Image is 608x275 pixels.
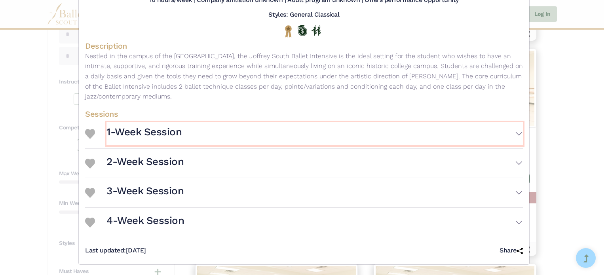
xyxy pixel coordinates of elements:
[106,214,184,228] h3: 4-Week Session
[85,247,126,254] span: Last updated:
[106,184,184,198] h3: 3-Week Session
[85,247,146,255] h5: [DATE]
[297,25,307,36] img: Offers Scholarship
[85,51,523,102] p: Nestled in the campus of the [GEOGRAPHIC_DATA], the Joffrey South Ballet Intensive is the ideal s...
[311,25,321,36] img: In Person
[85,159,95,169] img: Heart
[85,109,523,119] h4: Sessions
[106,122,523,145] button: 1-Week Session
[85,129,95,139] img: Heart
[283,25,293,37] img: National
[106,211,523,234] button: 4-Week Session
[500,247,523,255] h5: Share
[85,218,95,228] img: Heart
[85,188,95,198] img: Heart
[106,155,184,169] h3: 2-Week Session
[268,11,339,19] h5: Styles: General Classical
[106,152,523,175] button: 2-Week Session
[106,125,182,139] h3: 1-Week Session
[106,181,523,204] button: 3-Week Session
[85,41,523,51] h4: Description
